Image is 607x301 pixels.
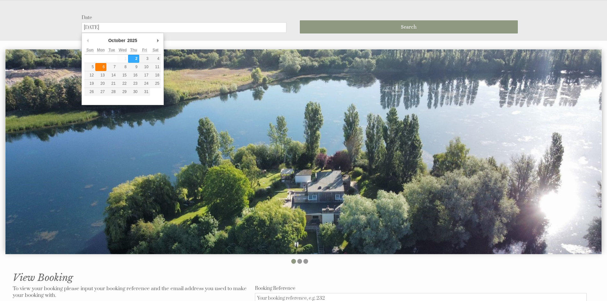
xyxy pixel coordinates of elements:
button: 30 [128,88,139,96]
div: October [107,36,126,45]
button: 19 [84,80,95,88]
label: Date [82,15,286,21]
abbr: Saturday [153,48,159,52]
button: 15 [117,71,128,79]
button: 6 [95,63,106,71]
button: 16 [128,71,139,79]
button: 18 [150,71,161,79]
button: 13 [95,71,106,79]
button: 3 [139,55,150,63]
button: 10 [139,63,150,71]
button: 31 [139,88,150,96]
button: 7 [106,63,117,71]
button: 5 [84,63,95,71]
button: 28 [106,88,117,96]
p: To view your booking please input your booking reference and the email address you used to make y... [13,285,247,299]
label: Booking Reference [255,285,587,291]
button: Next Month [155,36,161,45]
button: 24 [139,80,150,88]
button: 17 [139,71,150,79]
button: 2 [128,55,139,63]
span: Search [401,24,416,30]
button: 25 [150,80,161,88]
button: 4 [150,55,161,63]
input: Arrival Date [82,22,286,33]
abbr: Tuesday [109,48,115,52]
button: 20 [95,80,106,88]
button: 23 [128,80,139,88]
abbr: Thursday [130,48,137,52]
button: 11 [150,63,161,71]
button: 14 [106,71,117,79]
button: 29 [117,88,128,96]
button: 12 [84,71,95,79]
div: 2025 [126,36,138,45]
button: 22 [117,80,128,88]
button: 27 [95,88,106,96]
abbr: Wednesday [119,48,127,52]
h1: View Booking [13,272,587,283]
button: 21 [106,80,117,88]
abbr: Monday [97,48,105,52]
button: Previous Month [84,36,91,45]
button: 9 [128,63,139,71]
button: 26 [84,88,95,96]
abbr: Friday [142,48,147,52]
button: 8 [117,63,128,71]
button: Search [300,20,518,33]
abbr: Sunday [86,48,94,52]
